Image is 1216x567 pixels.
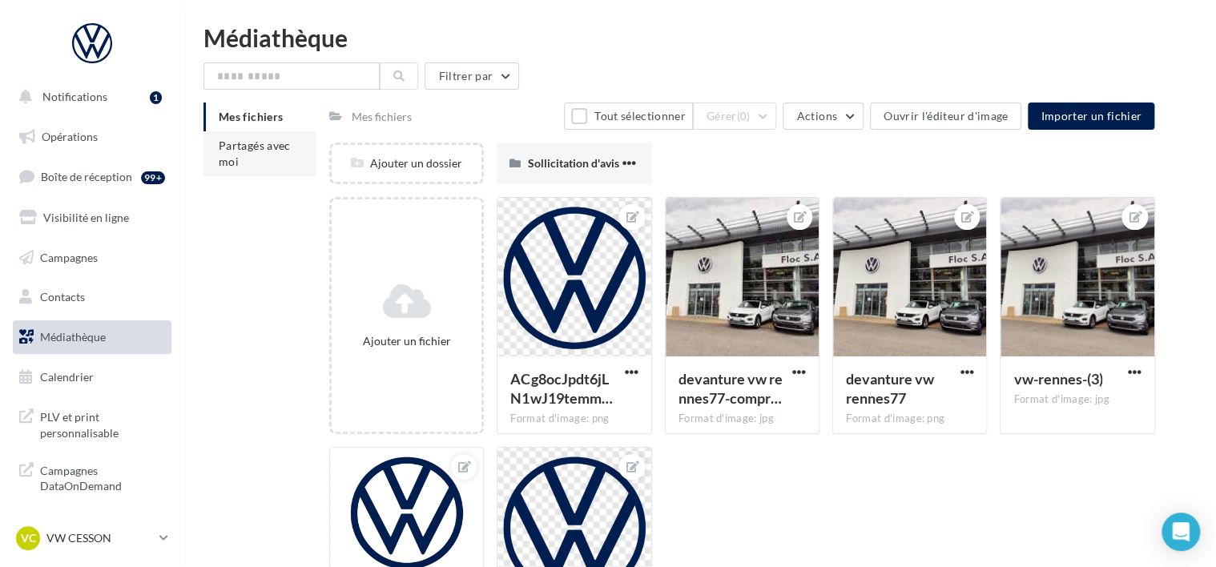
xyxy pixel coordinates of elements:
a: Contacts [10,280,175,314]
button: Importer un fichier [1028,103,1154,130]
div: Ajouter un dossier [332,155,481,171]
a: Campagnes [10,241,175,275]
span: Calendrier [40,370,94,384]
p: VW CESSON [46,530,153,546]
span: Importer un fichier [1041,109,1142,123]
div: Open Intercom Messenger [1162,513,1200,551]
div: Format d'image: jpg [678,412,806,426]
span: Actions [796,109,836,123]
span: Campagnes DataOnDemand [40,460,165,494]
span: Campagnes [40,250,98,263]
div: Mes fichiers [352,109,412,125]
div: Ajouter un fichier [338,333,475,349]
span: devanture vw rennes77 [846,370,934,407]
div: Format d'image: jpg [1013,392,1141,407]
a: Campagnes DataOnDemand [10,453,175,501]
div: Format d'image: png [846,412,973,426]
a: Calendrier [10,360,175,394]
div: Format d'image: png [510,412,638,426]
div: 1 [150,91,162,104]
button: Notifications 1 [10,80,168,114]
div: Médiathèque [203,26,1197,50]
span: Opérations [42,130,98,143]
span: (0) [737,110,751,123]
button: Tout sélectionner [564,103,692,130]
button: Filtrer par [425,62,519,90]
span: Sollicitation d'avis [527,156,618,170]
span: Contacts [40,290,85,304]
span: Médiathèque [40,330,106,344]
span: vw-rennes-(3) [1013,370,1102,388]
div: 99+ [141,171,165,184]
button: Actions [783,103,863,130]
button: Ouvrir l'éditeur d'image [870,103,1021,130]
span: VC [21,530,36,546]
span: devanture vw rennes77-compressed [678,370,783,407]
a: Visibilité en ligne [10,201,175,235]
a: Opérations [10,120,175,154]
a: VC VW CESSON [13,523,171,553]
span: Partagés avec moi [219,139,291,168]
a: Médiathèque [10,320,175,354]
a: Boîte de réception99+ [10,159,175,194]
span: Visibilité en ligne [43,211,129,224]
span: PLV et print personnalisable [40,406,165,440]
a: PLV et print personnalisable [10,400,175,447]
span: ACg8ocJpdt6jLN1wJ19temmX6mpnYrkCA7VqqmIDz5nqsBskjqT1jOmi [510,370,612,407]
span: Notifications [42,90,107,103]
span: Mes fichiers [219,110,283,123]
span: Boîte de réception [41,170,132,183]
button: Gérer(0) [693,103,777,130]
